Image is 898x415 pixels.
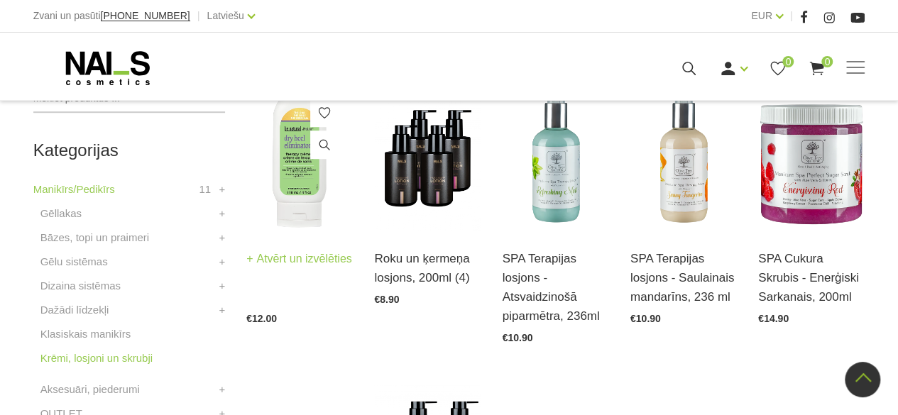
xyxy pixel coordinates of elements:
[207,7,244,24] a: Latviešu
[33,181,115,198] a: Manikīrs/Pedikīrs
[40,205,82,222] a: Gēllakas
[40,350,153,367] a: Krēmi, losjoni un skrubji
[219,277,225,294] a: +
[199,181,211,198] span: 11
[219,229,225,246] a: +
[219,253,225,270] a: +
[40,326,131,343] a: Klasiskais manikīrs
[33,7,190,25] div: Zvani un pasūti
[503,332,533,343] span: €10.90
[782,56,794,67] span: 0
[219,205,225,222] a: +
[33,141,225,160] h2: Kategorijas
[101,10,190,21] span: [PHONE_NUMBER]
[503,249,609,326] a: SPA Terapijas losjons - Atsvaidzinošā piparmētra, 236ml
[374,294,399,305] span: €8.90
[40,277,121,294] a: Dizaina sistēmas
[246,313,277,324] span: €12.00
[219,381,225,398] a: +
[751,7,772,24] a: EUR
[40,381,140,398] a: Aksesuāri, piederumi
[40,253,108,270] a: Gēlu sistēmas
[246,84,353,231] img: Krēms novērš uzstaigājumu rašanos, pēdu plaisāšanu, varžacu veidošanos. Labākais risinājums, lai ...
[758,84,865,231] img: Īpaši ieteikts sausai un raupjai ādai. Unikāls vitamīnu un enerģijas skrubis ar ādas atjaunošanas...
[769,60,787,77] a: 0
[808,60,826,77] a: 0
[503,84,609,231] img: Atsvaidzinošs Spa Tearpijas losjons pēdām/kājām ar piparmētras aromātu.Spa Terapijas pēdu losjons...
[374,249,481,287] a: Roku un ķermeņa losjons, 200ml (4)
[630,313,661,324] span: €10.90
[40,301,109,319] a: Dažādi līdzekļi
[197,7,200,25] span: |
[219,181,225,198] a: +
[821,56,833,67] span: 0
[630,249,737,307] a: SPA Terapijas losjons - Saulainais mandarīns, 236 ml
[101,11,190,21] a: [PHONE_NUMBER]
[758,249,865,307] a: SPA Cukura Skrubis - Enerģiski Sarkanais, 200ml
[40,229,149,246] a: Bāzes, topi un praimeri
[246,249,352,269] a: Atvērt un izvēlēties
[219,301,225,319] a: +
[630,84,737,231] img: SPA Terapijas losjons - Saulainais mandarīns, 236 mlNodrošina ar vitamīniem, intensīvi atjauno un...
[758,313,789,324] span: €14.90
[374,84,481,231] img: BAROJOŠS roku un ķermeņa LOSJONSBALI COCONUT barojošs roku un ķermeņa losjons paredzēts jebkura t...
[790,7,793,25] span: |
